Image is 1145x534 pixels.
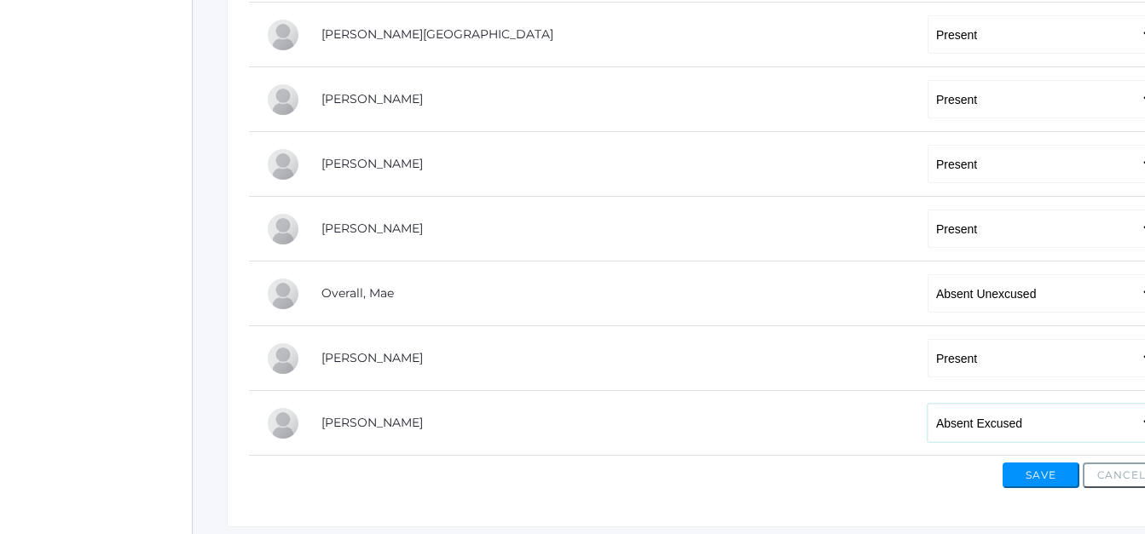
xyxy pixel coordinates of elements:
a: [PERSON_NAME] [321,91,423,106]
a: Overall, Mae [321,285,394,301]
div: Wyatt Hill [266,83,300,117]
a: [PERSON_NAME] [321,415,423,430]
a: [PERSON_NAME] [321,221,423,236]
div: Ryan Lawler [266,147,300,181]
div: Wylie Myers [266,212,300,246]
a: [PERSON_NAME] [321,156,423,171]
div: Emme Renz [266,342,300,376]
a: [PERSON_NAME] [321,350,423,365]
div: Austin Hill [266,18,300,52]
div: Mae Overall [266,277,300,311]
a: [PERSON_NAME][GEOGRAPHIC_DATA] [321,26,553,42]
button: Save [1003,462,1079,488]
div: Haylie Slawson [266,406,300,440]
